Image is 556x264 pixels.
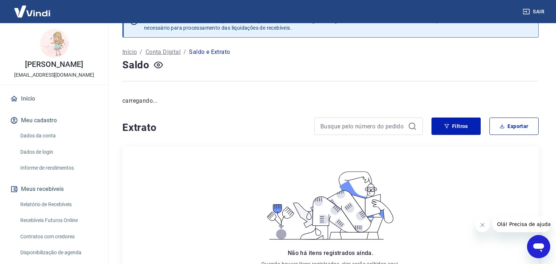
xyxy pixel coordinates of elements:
p: [PERSON_NAME] [25,61,83,68]
a: Informe de rendimentos [17,161,100,175]
button: Meu cadastro [9,112,100,128]
a: Início [122,48,137,56]
span: Olá! Precisa de ajuda? [4,5,61,11]
button: Filtros [431,118,481,135]
a: Recebíveis Futuros Online [17,213,100,228]
p: [EMAIL_ADDRESS][DOMAIN_NAME] [14,71,94,79]
img: Vindi [9,0,56,22]
a: Início [9,91,100,107]
button: Meus recebíveis [9,181,100,197]
p: / [140,48,142,56]
button: Exportar [489,118,539,135]
p: Saldo e Extrato [189,48,230,56]
button: Sair [521,5,547,18]
a: Dados de login [17,145,100,159]
img: 8ee6d770-6b07-4e24-9279-ee4964aaf429.jpeg [40,29,69,58]
iframe: Mensagem da empresa [493,216,550,232]
p: Se o saldo aumentar sem um lançamento correspondente no extrato, aguarde algumas horas. Isso acon... [144,17,442,31]
p: / [184,48,186,56]
input: Busque pelo número do pedido [320,121,405,132]
a: Disponibilização de agenda [17,245,100,260]
iframe: Fechar mensagem [475,218,490,232]
iframe: Botão para abrir a janela de mensagens [527,235,550,258]
p: carregando... [122,97,539,105]
a: Contratos com credores [17,229,100,244]
a: Dados da conta [17,128,100,143]
a: Conta Digital [146,48,181,56]
h4: Saldo [122,58,149,72]
span: Não há itens registrados ainda. [288,250,373,256]
a: Relatório de Recebíveis [17,197,100,212]
h4: Extrato [122,120,306,135]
